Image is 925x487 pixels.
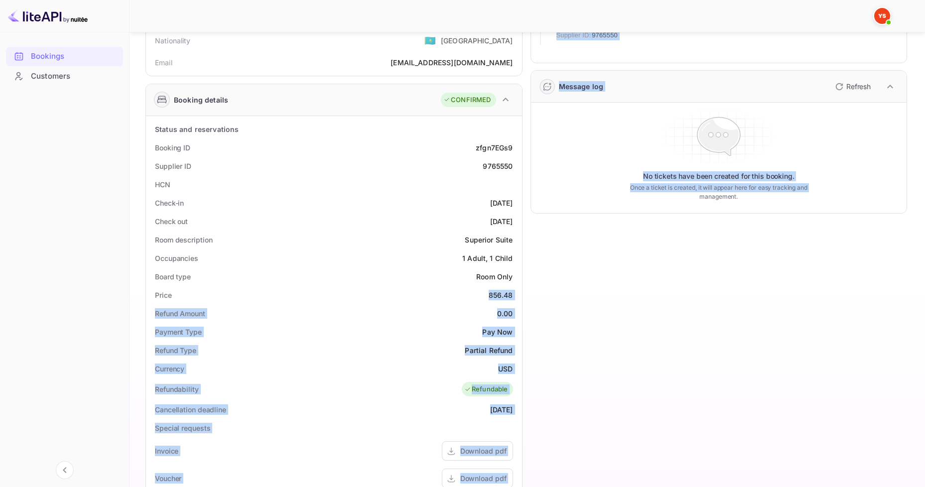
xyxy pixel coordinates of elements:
div: Customers [31,71,118,82]
a: Bookings [6,47,123,65]
div: 9765550 [483,161,513,171]
div: Supplier ID [155,161,191,171]
div: [EMAIL_ADDRESS][DOMAIN_NAME] [391,57,513,68]
div: Bookings [6,47,123,66]
div: 856.48 [489,290,513,300]
div: Nationality [155,35,191,46]
div: Refundability [155,384,199,394]
div: 1 Adult, 1 Child [462,253,513,263]
span: United States [424,31,436,49]
div: Payment Type [155,327,202,337]
div: Board type [155,271,191,282]
div: [DATE] [490,404,513,415]
div: Refund Type [155,345,196,356]
div: Customers [6,67,123,86]
div: USD [498,364,513,374]
div: Partial Refund [465,345,513,356]
div: [GEOGRAPHIC_DATA] [441,35,513,46]
div: Voucher [155,473,181,484]
div: HCN [155,179,170,190]
div: Download pdf [460,446,507,456]
img: LiteAPI logo [8,8,88,24]
div: [DATE] [490,198,513,208]
div: Superior Suite [465,235,513,245]
p: Once a ticket is created, it will appear here for easy tracking and management. [618,183,820,201]
div: Cancellation deadline [155,404,226,415]
span: Supplier ID: [556,30,591,40]
div: Pay Now [482,327,513,337]
div: Download pdf [460,473,507,484]
div: Refundable [464,384,508,394]
div: Invoice [155,446,178,456]
span: 9765550 [592,30,618,40]
div: Booking ID [155,142,190,153]
p: No tickets have been created for this booking. [643,171,794,181]
div: [DATE] [490,216,513,227]
div: Special requests [155,423,210,433]
div: zfgn7EGs9 [476,142,513,153]
button: Refresh [829,79,875,95]
div: Refund Amount [155,308,205,319]
div: Bookings [31,51,118,62]
a: Customers [6,67,123,85]
div: Message log [559,81,604,92]
div: Occupancies [155,253,198,263]
div: Email [155,57,172,68]
div: CONFIRMED [443,95,491,105]
div: 0.00 [497,308,513,319]
div: Room description [155,235,212,245]
div: Booking details [174,95,228,105]
div: Price [155,290,172,300]
div: Status and reservations [155,124,239,134]
div: Currency [155,364,184,374]
div: Check-in [155,198,184,208]
img: Yandex Support [874,8,890,24]
button: Collapse navigation [56,461,74,479]
div: Room Only [476,271,513,282]
div: Check out [155,216,188,227]
p: Refresh [846,81,871,92]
